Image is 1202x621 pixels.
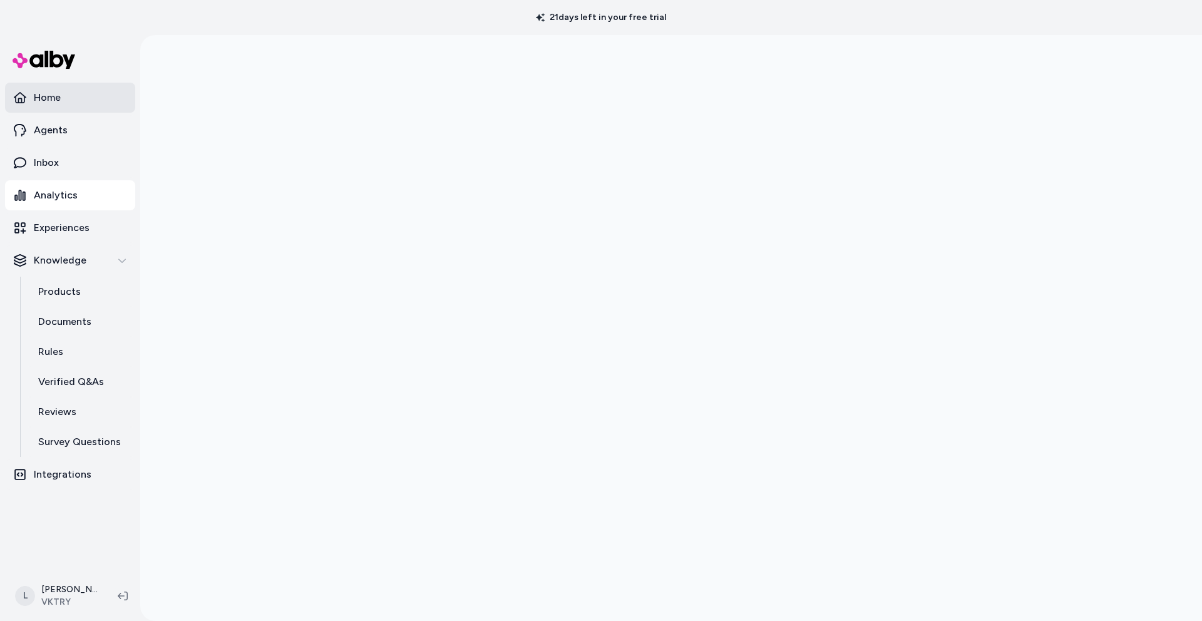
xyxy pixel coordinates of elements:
p: Verified Q&As [38,374,104,389]
p: Home [34,90,61,105]
p: Inbox [34,155,59,170]
p: Documents [38,314,91,329]
button: Knowledge [5,245,135,275]
a: Integrations [5,459,135,490]
span: L [15,586,35,606]
p: [PERSON_NAME] [41,583,98,596]
p: Experiences [34,220,90,235]
p: Integrations [34,467,91,482]
a: Analytics [5,180,135,210]
a: Products [26,277,135,307]
span: VKTRY [41,596,98,608]
p: Rules [38,344,63,359]
a: Inbox [5,148,135,178]
p: Reviews [38,404,76,419]
a: Verified Q&As [26,367,135,397]
p: Knowledge [34,253,86,268]
a: Agents [5,115,135,145]
button: L[PERSON_NAME]VKTRY [8,576,108,616]
a: Reviews [26,397,135,427]
a: Survey Questions [26,427,135,457]
p: Agents [34,123,68,138]
a: Rules [26,337,135,367]
img: alby Logo [13,51,75,69]
p: 21 days left in your free trial [528,11,674,24]
a: Documents [26,307,135,337]
p: Products [38,284,81,299]
p: Analytics [34,188,78,203]
a: Experiences [5,213,135,243]
a: Home [5,83,135,113]
p: Survey Questions [38,434,121,449]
